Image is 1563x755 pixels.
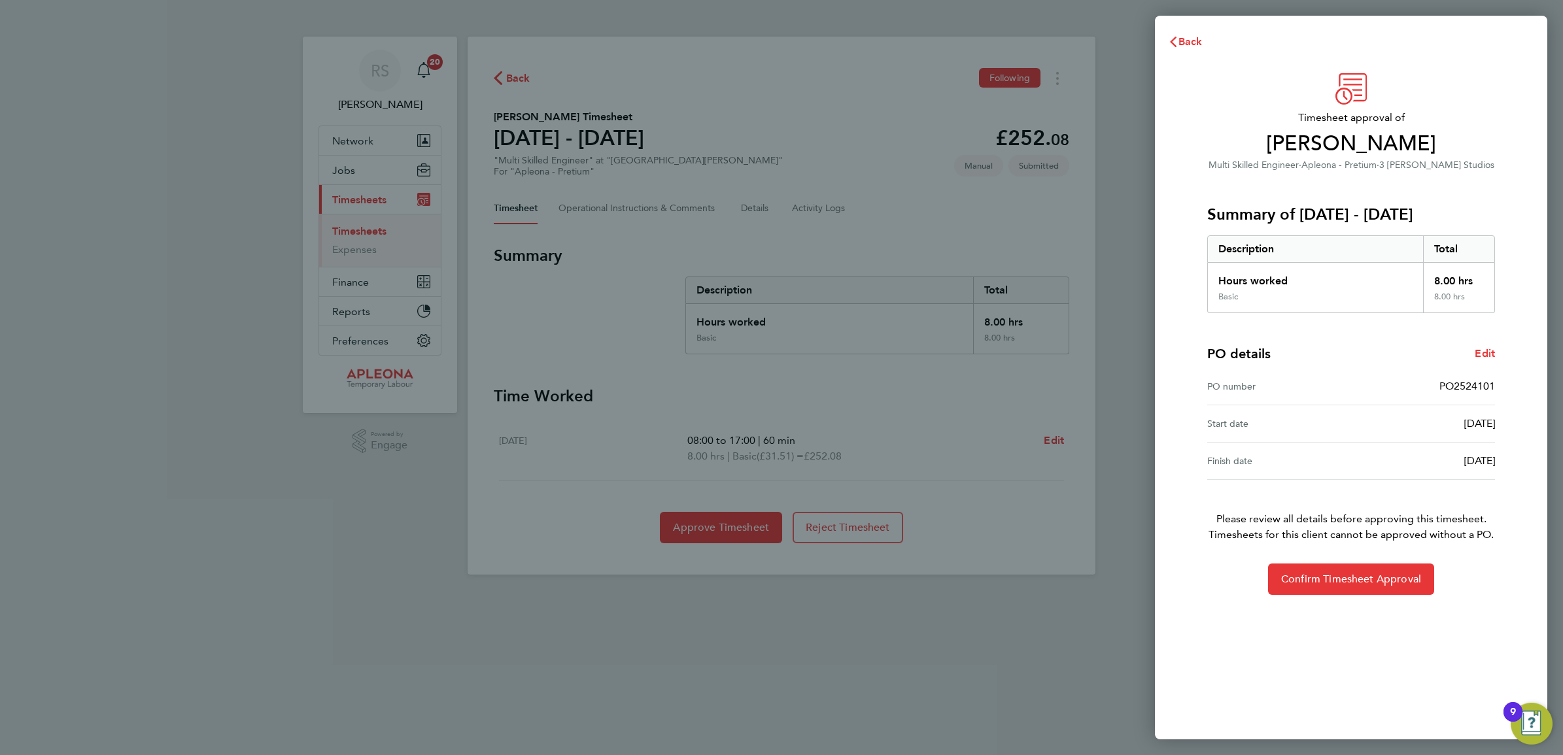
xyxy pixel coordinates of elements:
span: Multi Skilled Engineer [1209,159,1299,171]
div: Start date [1207,416,1351,431]
div: [DATE] [1351,416,1495,431]
p: Please review all details before approving this timesheet. [1192,480,1511,543]
span: PO2524101 [1439,380,1495,392]
span: [PERSON_NAME] [1207,131,1495,157]
button: Confirm Timesheet Approval [1268,563,1434,595]
button: Open Resource Center, 9 new notifications [1511,703,1553,745]
div: 9 [1510,712,1516,729]
a: Edit [1475,346,1495,361]
span: Timesheet approval of [1207,110,1495,126]
span: · [1377,159,1379,171]
div: Finish date [1207,453,1351,469]
div: [DATE] [1351,453,1495,469]
span: 3 [PERSON_NAME] Studios [1379,159,1494,171]
div: 8.00 hrs [1423,292,1495,312]
span: Edit [1475,347,1495,360]
span: Apleona - Pretium [1301,159,1377,171]
div: Summary of 16 - 22 Aug 2025 [1207,235,1495,313]
h4: PO details [1207,344,1271,363]
div: Hours worked [1208,263,1423,292]
div: Total [1423,236,1495,262]
div: PO number [1207,378,1351,394]
span: Confirm Timesheet Approval [1281,573,1421,586]
div: Basic [1218,292,1238,302]
span: · [1299,159,1301,171]
button: Back [1155,29,1216,55]
span: Timesheets for this client cannot be approved without a PO. [1192,527,1511,543]
h3: Summary of [DATE] - [DATE] [1207,204,1495,225]
div: 8.00 hrs [1423,263,1495,292]
span: Back [1178,35,1203,48]
div: Description [1208,236,1423,262]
